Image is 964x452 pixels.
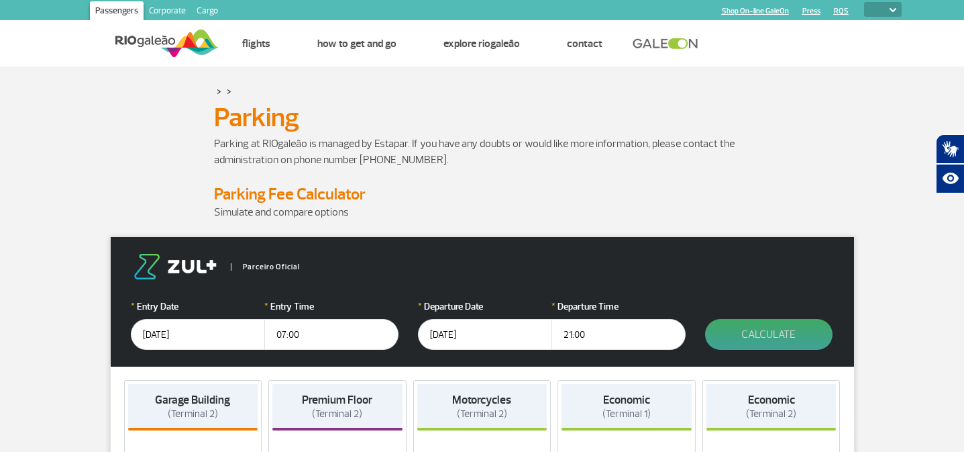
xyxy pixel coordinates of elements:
[722,7,789,15] a: Shop On-line GaleOn
[214,136,751,168] p: Parking at RIOgaleão is managed by Estapar. If you have any doubts or would like more information...
[936,134,964,164] button: Abrir tradutor de língua de sinais.
[227,83,231,99] a: >
[834,7,849,15] a: RQS
[802,7,820,15] a: Press
[551,300,686,314] label: Departure Time
[90,1,144,23] a: Passengers
[214,204,751,220] p: Simulate and compare options
[936,164,964,193] button: Abrir recursos assistivos.
[131,319,265,350] input: dd/mm/aaaa
[214,106,751,129] h1: Parking
[242,37,270,50] a: Flights
[748,393,795,407] strong: Economic
[302,393,372,407] strong: Premium Floor
[191,1,223,23] a: Cargo
[264,300,398,314] label: Entry Time
[217,83,221,99] a: >
[936,134,964,193] div: Plugin de acessibilidade da Hand Talk.
[264,319,398,350] input: hh:mm
[317,37,396,50] a: How to get and go
[418,300,552,314] label: Departure Date
[551,319,686,350] input: hh:mm
[602,408,651,420] span: (Terminal 1)
[231,263,300,271] span: Parceiro Oficial
[144,1,191,23] a: Corporate
[312,408,362,420] span: (Terminal 2)
[705,319,833,350] button: Calculate
[443,37,520,50] a: Explore RIOgaleão
[418,319,552,350] input: dd/mm/aaaa
[567,37,602,50] a: Contact
[214,184,751,204] h4: Parking Fee Calculator
[603,393,650,407] strong: Economic
[452,393,511,407] strong: Motorcycles
[131,300,265,314] label: Entry Date
[155,393,230,407] strong: Garage Building
[168,408,218,420] span: (Terminal 2)
[457,408,507,420] span: (Terminal 2)
[746,408,796,420] span: (Terminal 2)
[131,254,219,279] img: logo-zul.png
